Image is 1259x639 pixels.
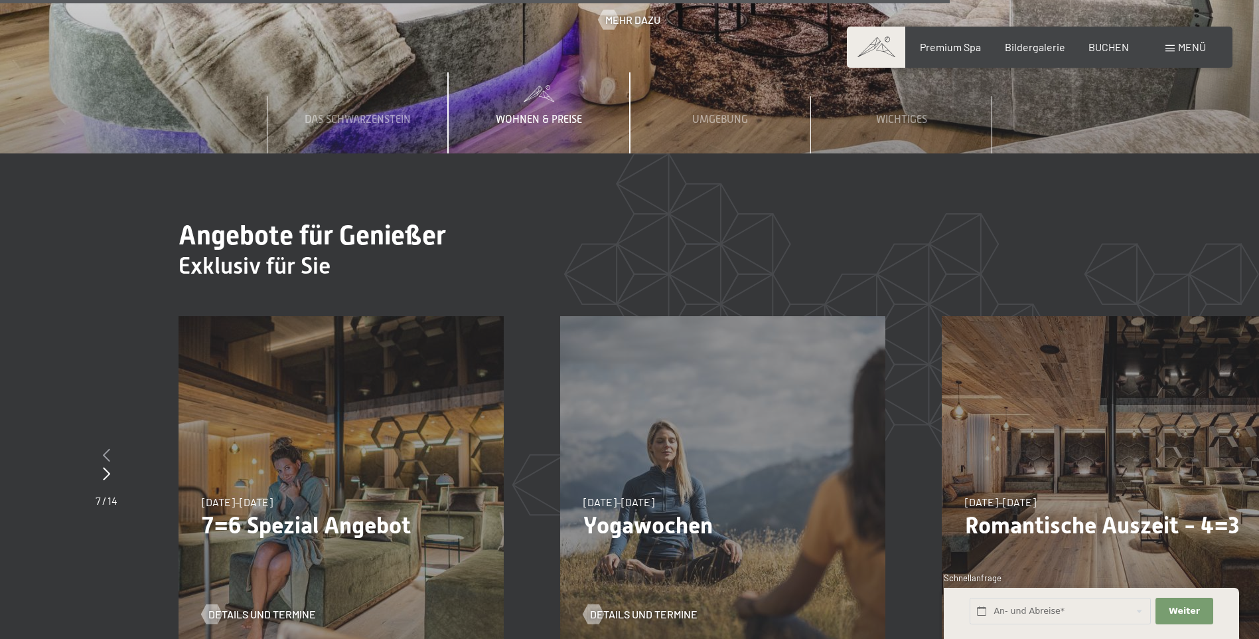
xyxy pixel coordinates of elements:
[965,496,1036,508] span: [DATE]–[DATE]
[692,114,748,126] span: Umgebung
[108,494,117,507] span: 14
[920,41,981,53] a: Premium Spa
[496,114,582,126] span: Wohnen & Preise
[96,494,101,507] span: 7
[590,607,698,622] span: Details und Termine
[605,13,660,27] span: Mehr dazu
[208,607,316,622] span: Details und Termine
[305,114,411,126] span: Das Schwarzenstein
[583,496,654,508] span: [DATE]–[DATE]
[876,114,927,126] span: Wichtiges
[583,607,698,622] a: Details und Termine
[179,220,446,251] span: Angebote für Genießer
[202,607,316,622] a: Details und Termine
[1088,41,1129,53] a: BUCHEN
[1169,605,1200,617] span: Weiter
[599,13,660,27] a: Mehr dazu
[965,511,1244,539] p: Romantische Auszeit - 4=3
[102,494,106,507] span: /
[202,511,481,539] p: 7=6 Spezial Angebot
[202,496,273,508] span: [DATE]–[DATE]
[179,252,331,279] span: Exklusiv für Sie
[944,573,1001,583] span: Schnellanfrage
[1155,598,1213,625] button: Weiter
[1005,41,1065,53] a: Bildergalerie
[583,511,862,539] p: Yogawochen
[1178,41,1206,53] span: Menü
